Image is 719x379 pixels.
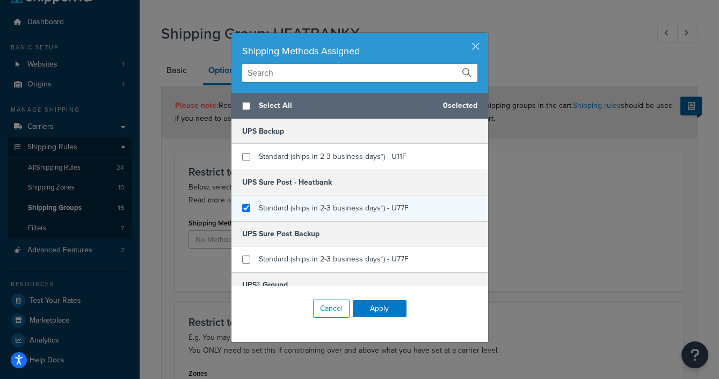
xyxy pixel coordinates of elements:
h5: UPS Backup [231,119,488,144]
h5: UPS Sure Post - Heatbank [231,170,488,195]
span: Select All [259,98,434,113]
h5: UPS® Ground [231,272,488,297]
span: Standard (ships in 2-3 business days*) - U77F [259,202,409,214]
div: Shipping Methods Assigned [242,43,477,59]
button: Cancel [313,300,350,318]
span: Standard (ships in 2-3 business days*) - U77F [259,253,409,265]
button: Apply [353,300,406,317]
input: Search [242,64,477,82]
div: 0 selected [231,93,488,119]
h5: UPS Sure Post Backup [231,221,488,246]
span: Standard (ships in 2-3 business days*) - U11F [259,151,406,162]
